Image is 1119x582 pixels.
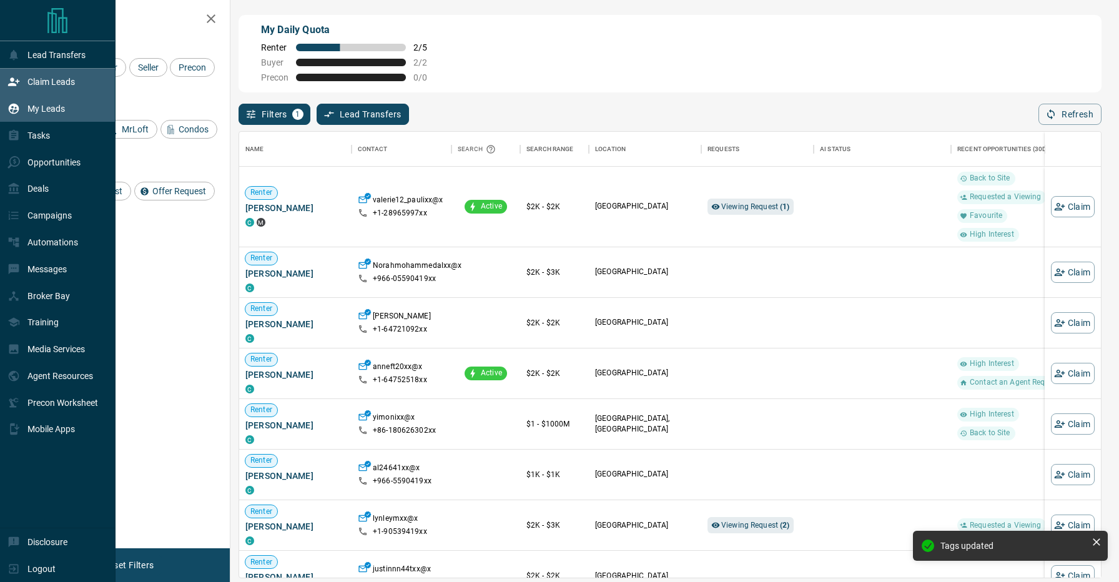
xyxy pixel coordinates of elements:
[458,132,499,167] div: Search
[721,521,790,530] span: Viewing Request
[40,12,217,27] h2: Filters
[245,520,345,533] span: [PERSON_NAME]
[595,368,695,378] p: [GEOGRAPHIC_DATA]
[707,132,739,167] div: Requests
[245,536,254,545] div: condos.ca
[940,541,1087,551] div: Tags updated
[814,132,951,167] div: AI Status
[245,187,277,198] span: Renter
[965,520,1046,531] span: Requested a Viewing
[245,284,254,292] div: condos.ca
[245,132,264,167] div: Name
[957,132,1049,167] div: Recent Opportunities (30d)
[245,267,345,280] span: [PERSON_NAME]
[245,334,254,343] div: condos.ca
[701,132,814,167] div: Requests
[373,463,420,476] p: al24641xx@x
[965,409,1019,420] span: High Interest
[373,195,443,208] p: valerie12_paulixx@x
[520,132,589,167] div: Search Range
[1051,464,1095,485] button: Claim
[595,132,626,167] div: Location
[476,201,507,212] span: Active
[373,208,427,219] p: +1- 28965997xx
[373,412,415,425] p: yimonixx@x
[174,62,210,72] span: Precon
[820,132,850,167] div: AI Status
[965,377,1065,388] span: Contact an Agent Request
[245,368,345,381] span: [PERSON_NAME]
[413,42,441,52] span: 2 / 5
[239,132,352,167] div: Name
[129,58,167,77] div: Seller
[373,324,427,335] p: +1- 64721092xx
[293,110,302,119] span: 1
[951,132,1076,167] div: Recent Opportunities (30d)
[526,520,583,531] p: $2K - $3K
[245,253,277,264] span: Renter
[257,218,265,227] div: mrloft.ca
[526,368,583,379] p: $2K - $2K
[413,57,441,67] span: 2 / 2
[104,120,157,139] div: MrLoft
[352,132,451,167] div: Contact
[373,311,431,324] p: [PERSON_NAME]
[373,274,436,284] p: +966- 05590419xx
[373,375,427,385] p: +1- 64752518xx
[245,405,277,415] span: Renter
[148,186,210,196] span: Offer Request
[526,570,583,581] p: $2K - $2K
[707,199,794,215] div: Viewing Request (1)
[373,526,427,537] p: +1- 90539419xx
[526,132,574,167] div: Search Range
[245,303,277,314] span: Renter
[117,124,153,134] span: MrLoft
[373,476,431,486] p: +966- 5590419xx
[373,513,418,526] p: lynleymxx@x
[245,557,277,568] span: Renter
[595,201,695,212] p: [GEOGRAPHIC_DATA]
[245,385,254,393] div: condos.ca
[595,317,695,328] p: [GEOGRAPHIC_DATA]
[526,469,583,480] p: $1K - $1K
[261,42,288,52] span: Renter
[317,104,410,125] button: Lead Transfers
[780,202,789,211] strong: ( 1 )
[245,435,254,444] div: condos.ca
[245,470,345,482] span: [PERSON_NAME]
[245,218,254,227] div: condos.ca
[95,555,162,576] button: Reset Filters
[595,571,695,581] p: [GEOGRAPHIC_DATA]
[261,22,441,37] p: My Daily Quota
[595,469,695,480] p: [GEOGRAPHIC_DATA]
[595,267,695,277] p: [GEOGRAPHIC_DATA]
[373,260,461,274] p: Norahmohammedalxx@x
[965,192,1046,202] span: Requested a Viewing
[373,564,431,577] p: justinnn44txx@x
[174,124,213,134] span: Condos
[595,413,695,435] p: [GEOGRAPHIC_DATA], [GEOGRAPHIC_DATA]
[245,455,277,466] span: Renter
[965,358,1019,369] span: High Interest
[245,506,277,517] span: Renter
[245,486,254,495] div: condos.ca
[526,418,583,430] p: $1 - $1000M
[526,317,583,328] p: $2K - $2K
[245,202,345,214] span: [PERSON_NAME]
[373,362,423,375] p: anneft20xx@x
[245,318,345,330] span: [PERSON_NAME]
[261,72,288,82] span: Precon
[245,419,345,432] span: [PERSON_NAME]
[965,428,1015,438] span: Back to Site
[526,267,583,278] p: $2K - $3K
[134,182,215,200] div: Offer Request
[1051,196,1095,217] button: Claim
[1051,262,1095,283] button: Claim
[261,57,288,67] span: Buyer
[413,72,441,82] span: 0 / 0
[595,520,695,531] p: [GEOGRAPHIC_DATA]
[1038,104,1102,125] button: Refresh
[1051,312,1095,333] button: Claim
[373,425,436,436] p: +86- 180626302xx
[358,132,387,167] div: Contact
